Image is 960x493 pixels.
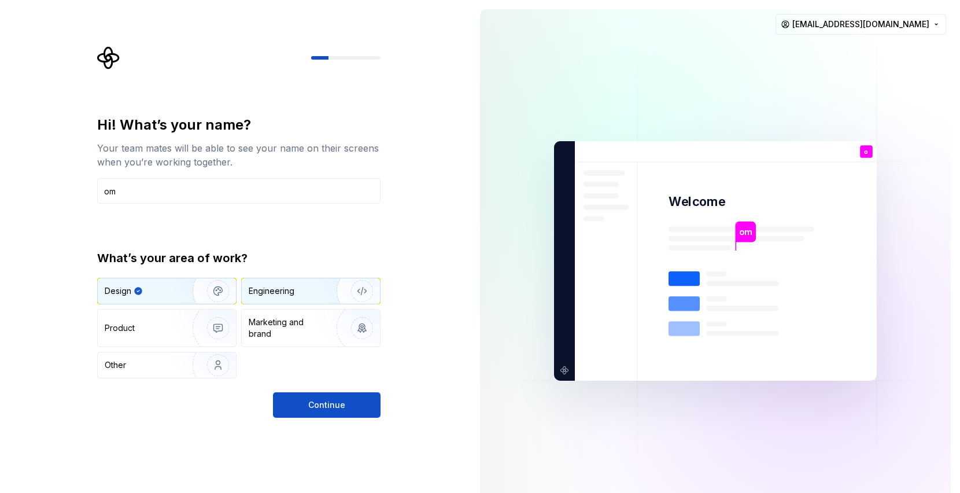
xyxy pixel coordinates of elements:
button: [EMAIL_ADDRESS][DOMAIN_NAME] [776,14,946,35]
p: om [739,226,752,238]
span: Continue [308,399,345,411]
span: [EMAIL_ADDRESS][DOMAIN_NAME] [792,19,929,30]
div: Hi! What’s your name? [97,116,381,134]
input: Han Solo [97,178,381,204]
div: Other [105,359,126,371]
svg: Supernova Logo [97,46,120,69]
p: Welcome [669,193,725,210]
div: What’s your area of work? [97,250,381,266]
button: Continue [273,392,381,418]
div: Your team mates will be able to see your name on their screens when you’re working together. [97,141,381,169]
div: Product [105,322,135,334]
div: Marketing and brand [249,317,327,340]
div: Design [105,285,131,297]
p: o [864,149,868,155]
div: Engineering [249,285,294,297]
